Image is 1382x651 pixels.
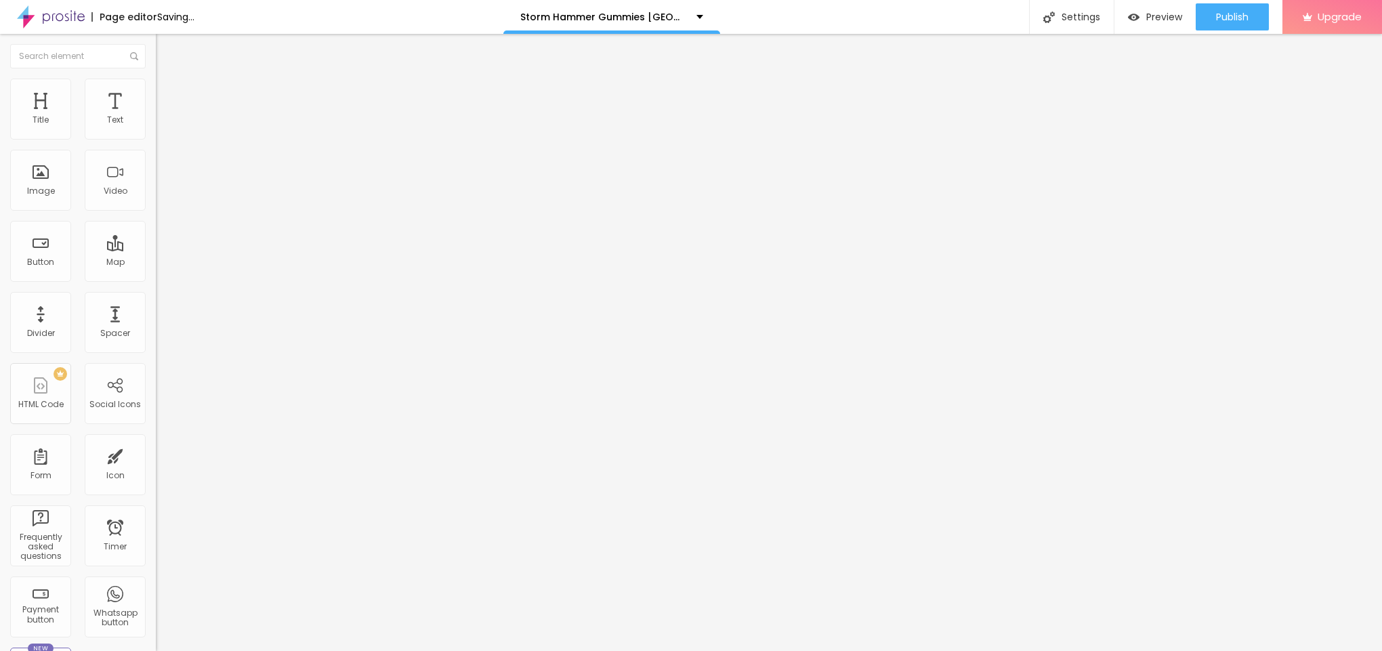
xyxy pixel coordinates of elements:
div: Image [27,186,55,196]
span: Preview [1146,12,1182,22]
div: Divider [27,329,55,338]
div: Page editor [91,12,157,22]
img: Icone [130,52,138,60]
div: Timer [104,542,127,551]
div: HTML Code [18,400,64,409]
div: Map [106,257,125,267]
div: Whatsapp button [88,608,142,628]
div: Title [33,115,49,125]
iframe: Editor [156,34,1382,651]
div: Video [104,186,127,196]
img: view-1.svg [1128,12,1139,23]
div: Button [27,257,54,267]
div: Frequently asked questions [14,532,67,562]
img: Icone [1043,12,1055,23]
div: Form [30,471,51,480]
p: Storm Hammer Gummies [GEOGRAPHIC_DATA] [520,12,686,22]
button: Preview [1114,3,1196,30]
button: Publish [1196,3,1269,30]
span: Publish [1216,12,1249,22]
input: Search element [10,44,146,68]
div: Payment button [14,605,67,625]
div: Social Icons [89,400,141,409]
div: Saving... [157,12,194,22]
div: Text [107,115,123,125]
div: Icon [106,471,125,480]
div: Spacer [100,329,130,338]
span: Upgrade [1318,11,1362,22]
